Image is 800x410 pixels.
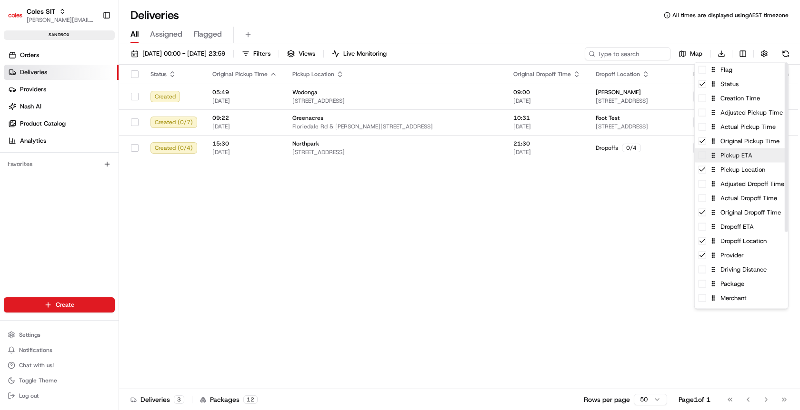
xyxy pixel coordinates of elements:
[695,91,788,106] div: Creation Time
[77,134,157,151] a: 💻API Documentation
[695,63,788,77] div: Flag
[695,277,788,291] div: Package
[80,138,88,146] div: 💻
[10,38,173,53] p: Welcome 👋
[695,148,788,163] div: Pickup ETA
[695,163,788,177] div: Pickup Location
[695,106,788,120] div: Adjusted Pickup Time
[695,191,788,205] div: Actual Dropoff Time
[695,177,788,191] div: Adjusted Dropoff Time
[95,161,115,168] span: Pylon
[695,205,788,220] div: Original Dropoff Time
[32,90,156,100] div: Start new chat
[162,93,173,105] button: Start new chat
[10,138,17,146] div: 📗
[695,263,788,277] div: Driving Distance
[695,77,788,91] div: Status
[10,9,29,28] img: Nash
[695,305,788,320] div: Job External Id
[695,291,788,305] div: Merchant
[19,137,73,147] span: Knowledge Base
[695,120,788,134] div: Actual Pickup Time
[695,220,788,234] div: Dropoff ETA
[10,90,27,107] img: 1736555255976-a54dd68f-1ca7-489b-9aae-adbdc363a1c4
[32,100,120,107] div: We're available if you need us!
[695,134,788,148] div: Original Pickup Time
[695,234,788,248] div: Dropoff Location
[6,134,77,151] a: 📗Knowledge Base
[695,248,788,263] div: Provider
[90,137,153,147] span: API Documentation
[67,160,115,168] a: Powered byPylon
[25,61,157,71] input: Clear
